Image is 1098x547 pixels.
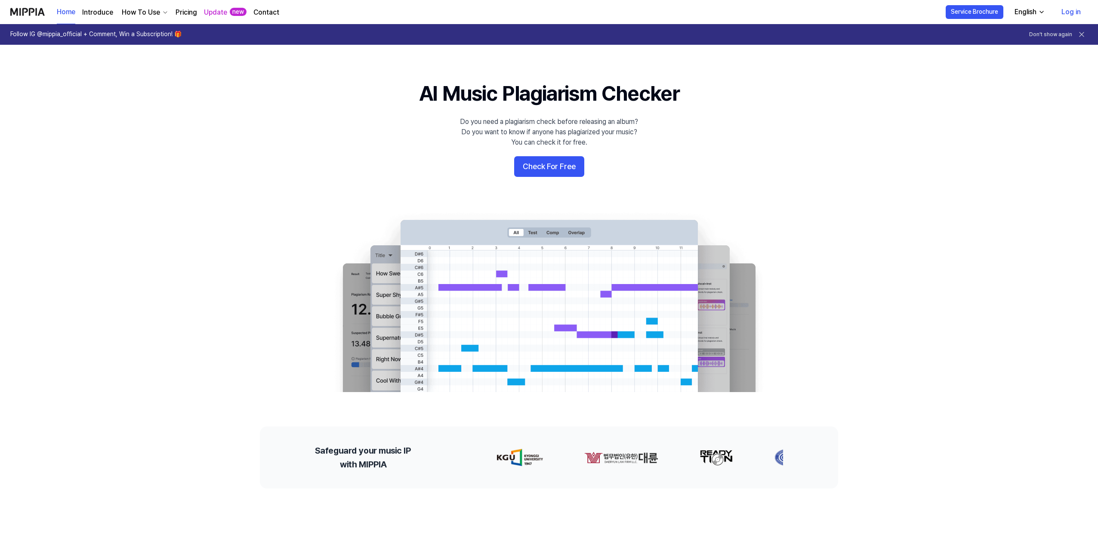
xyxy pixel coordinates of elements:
button: How To Use [120,7,169,18]
a: Update [204,7,227,18]
a: Introduce [82,7,113,18]
div: English [1013,7,1038,17]
img: main Image [325,211,773,392]
h1: AI Music Plagiarism Checker [419,79,679,108]
div: new [230,8,247,16]
img: partner-logo-4 [769,449,789,466]
div: Do you need a plagiarism check before releasing an album? Do you want to know if anyone has plagi... [460,117,638,148]
img: partner-logo-1 [511,449,585,466]
button: Check For Free [514,156,584,177]
button: Service Brochure [946,5,1003,19]
img: partner-logo-2 [626,449,660,466]
img: partner-logo-3 [701,449,728,466]
a: Home [57,0,75,24]
a: Contact [253,7,279,18]
h2: Safeguard your music IP with MIPPIA [315,444,411,471]
button: Don't show again [1029,31,1072,38]
button: English [1008,3,1050,21]
div: How To Use [120,7,162,18]
a: Pricing [176,7,197,18]
h1: Follow IG @mippia_official + Comment, Win a Subscription! 🎁 [10,30,182,39]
